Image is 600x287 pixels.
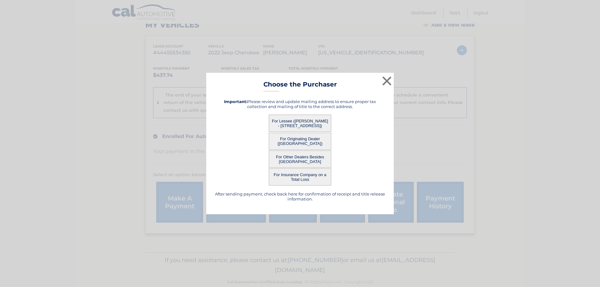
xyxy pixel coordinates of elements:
[214,191,386,201] h5: After sending payment, check back here for confirmation of receipt and title release information.
[269,133,331,150] button: For Originating Dealer ([GEOGRAPHIC_DATA])
[224,99,247,104] strong: Important:
[269,168,331,186] button: For Insurance Company on a Total Loss
[214,99,386,109] h5: Please review and update mailing address to ensure proper tax collection and mailing of title to ...
[381,75,393,87] button: ×
[263,81,337,92] h3: Choose the Purchaser
[269,151,331,168] button: For Other Dealers Besides [GEOGRAPHIC_DATA]
[269,115,331,132] button: For Lessee ([PERSON_NAME] - [STREET_ADDRESS])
